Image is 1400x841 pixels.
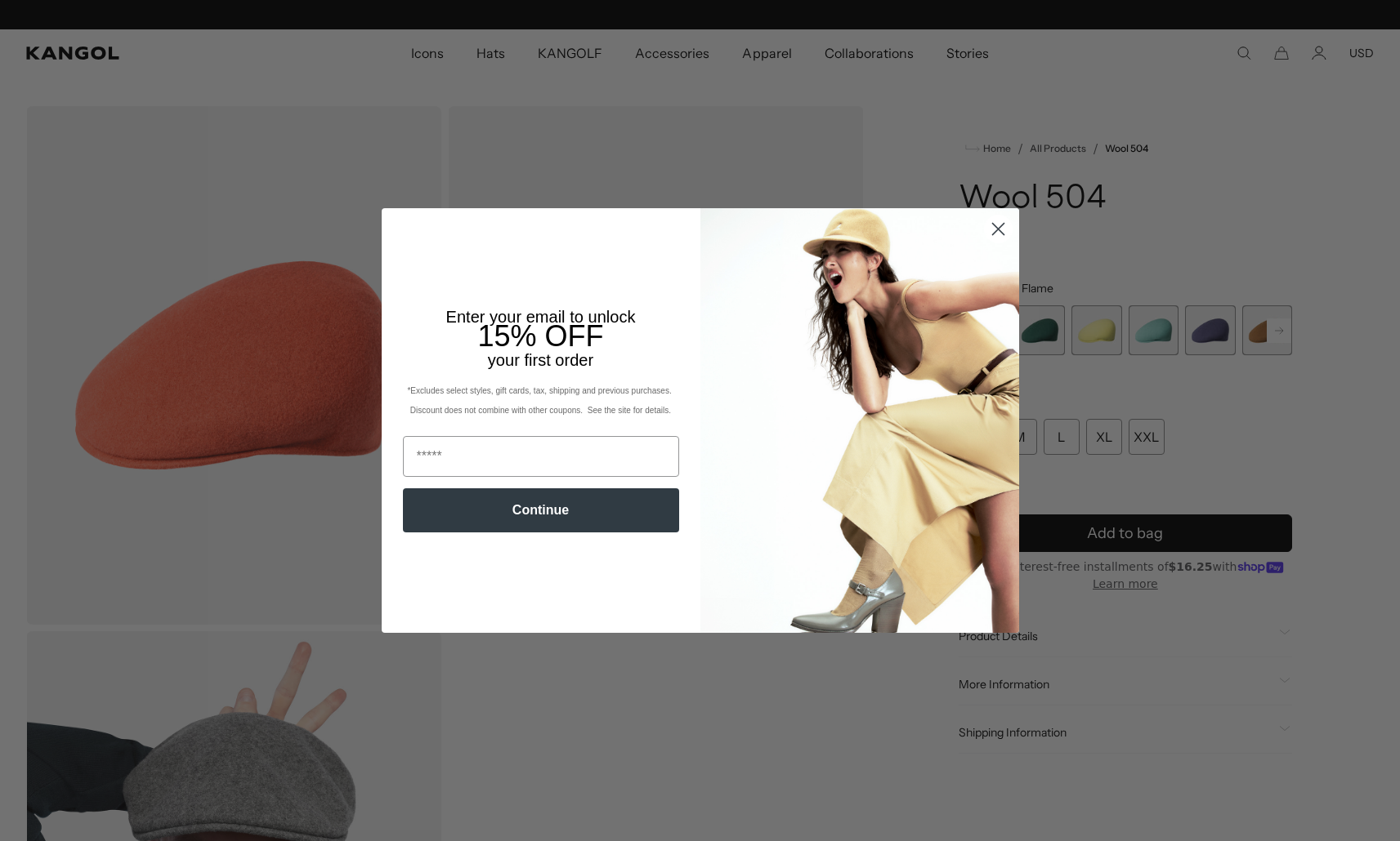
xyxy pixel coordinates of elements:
span: *Excludes select styles, gift cards, tax, shipping and previous purchases. Discount does not comb... [407,386,673,415]
span: 15% OFF [477,319,603,353]
input: Email [403,436,679,477]
button: Continue [403,488,679,532]
span: Enter your email to unlock [446,308,636,326]
button: Close dialog [984,215,1013,243]
img: 93be19ad-e773-4382-80b9-c9d740c9197f.jpeg [700,208,1019,633]
span: your first order [488,351,593,369]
